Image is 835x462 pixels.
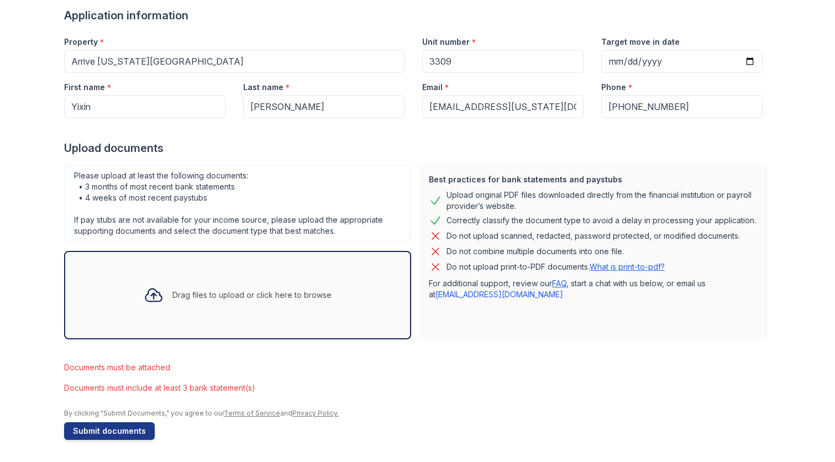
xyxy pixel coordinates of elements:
label: Phone [601,82,626,93]
label: Email [422,82,443,93]
label: Unit number [422,36,470,48]
div: Do not upload scanned, redacted, password protected, or modified documents. [447,229,740,243]
div: Correctly classify the document type to avoid a delay in processing your application. [447,214,756,227]
label: Property [64,36,98,48]
p: Do not upload print-to-PDF documents. [447,261,665,272]
div: By clicking "Submit Documents," you agree to our and [64,409,771,418]
li: Documents must include at least 3 bank statement(s) [64,377,771,398]
p: For additional support, review our , start a chat with us below, or email us at [429,278,758,300]
a: Terms of Service [224,409,280,417]
label: Target move in date [601,36,680,48]
button: Submit documents [64,422,155,440]
a: Privacy Policy. [292,409,339,417]
div: Application information [64,8,771,23]
li: Documents must be attached [64,357,771,377]
div: Please upload at least the following documents: • 3 months of most recent bank statements • 4 wee... [64,165,411,242]
a: FAQ [552,279,566,288]
div: Best practices for bank statements and paystubs [429,174,758,185]
a: [EMAIL_ADDRESS][DOMAIN_NAME] [435,290,563,299]
label: First name [64,82,105,93]
label: Last name [243,82,283,93]
div: Upload original PDF files downloaded directly from the financial institution or payroll provider’... [447,190,758,212]
a: What is print-to-pdf? [590,262,665,271]
div: Do not combine multiple documents into one file. [447,245,624,258]
div: Drag files to upload or click here to browse [172,289,332,301]
div: Upload documents [64,140,771,156]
